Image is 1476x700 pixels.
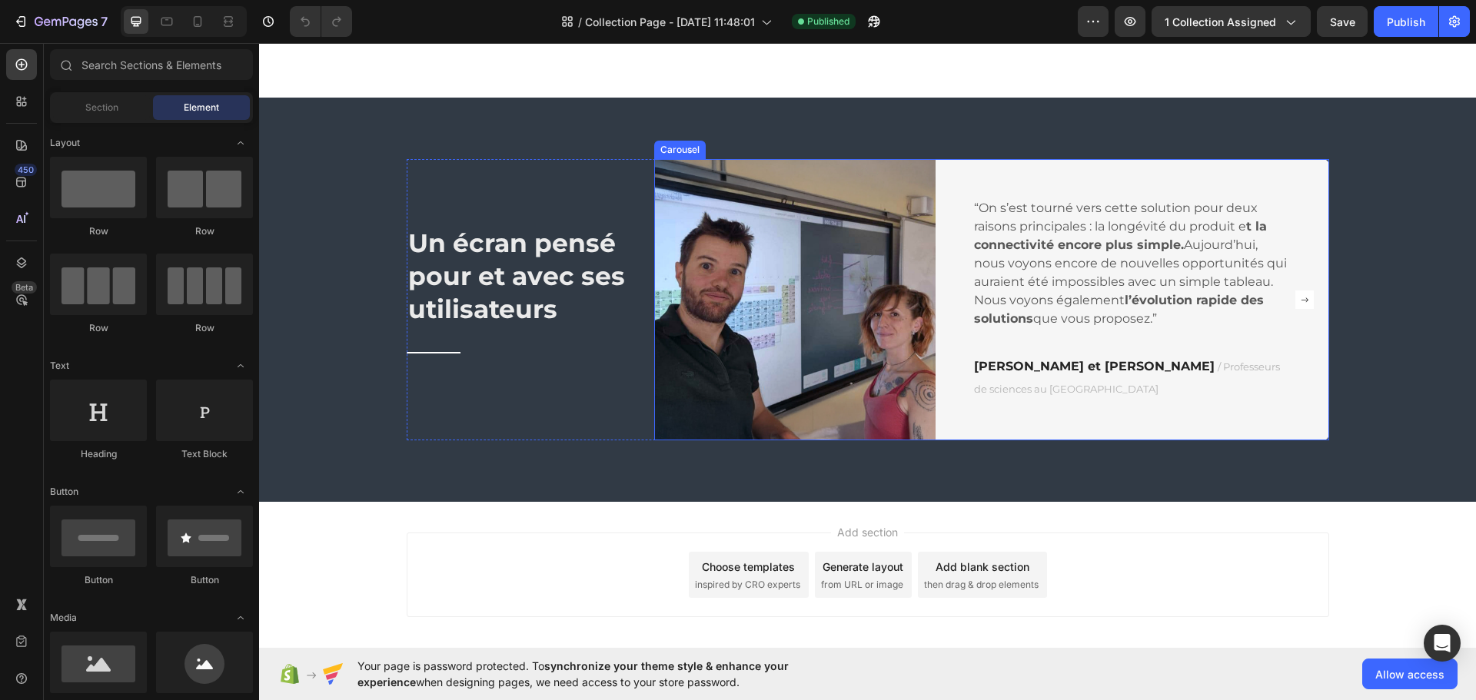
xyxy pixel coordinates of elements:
span: Toggle open [228,605,253,630]
div: Beta [12,281,37,294]
span: Collection Page - [DATE] 11:48:01 [585,14,755,30]
span: Element [184,101,219,114]
span: inspired by CRO experts [436,535,541,549]
div: Add blank section [676,516,770,532]
button: Carousel Next Arrow [1033,244,1058,269]
div: Open Intercom Messenger [1424,625,1461,662]
button: Publish [1374,6,1438,37]
div: Carousel [398,100,444,114]
span: Layout [50,136,80,150]
div: Generate layout [563,516,644,532]
span: Published [807,15,849,28]
div: Row [50,321,147,335]
div: 450 [15,164,37,176]
span: Your page is password protected. To when designing pages, we need access to your store password. [357,658,849,690]
div: Text Block [156,447,253,461]
span: Button [50,485,78,499]
div: Row [156,321,253,335]
span: Add section [572,481,645,497]
button: 7 [6,6,115,37]
span: then drag & drop elements [665,535,780,549]
span: Section [85,101,118,114]
div: Button [156,573,253,587]
button: Allow access [1362,659,1458,689]
div: Choose templates [443,516,536,532]
div: Heading [50,447,147,461]
img: Alt Image [395,116,676,397]
span: from URL or image [562,535,644,549]
span: synchronize your theme style & enhance your experience [357,659,789,688]
p: 7 [101,12,108,31]
span: / [578,14,582,30]
span: Toggle open [228,353,253,378]
span: Toggle open [228,131,253,155]
p: “On s’est tourné vers cette solution pour deux raisons principales : la longévité du produit e Au... [715,156,1032,285]
span: 1 collection assigned [1165,14,1276,30]
span: Text [50,359,69,373]
div: Undo/Redo [290,6,352,37]
span: Toggle open [228,479,253,504]
strong: [PERSON_NAME] et [PERSON_NAME] [715,316,956,330]
span: Save [1330,15,1355,28]
iframe: Design area [259,43,1476,648]
span: / Professeurs de sciences au [GEOGRAPHIC_DATA] [715,317,1021,352]
div: Publish [1387,14,1425,30]
div: Row [156,224,253,238]
input: Search Sections & Elements [50,49,253,80]
span: Media [50,611,77,625]
button: Save [1317,6,1368,37]
button: 1 collection assigned [1152,6,1311,37]
div: Button [50,573,147,587]
div: Row [50,224,147,238]
span: Allow access [1375,666,1444,682]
